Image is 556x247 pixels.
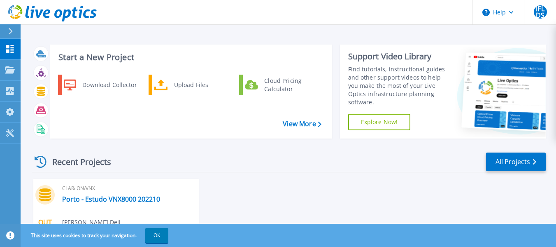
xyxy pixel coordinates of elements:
[149,75,233,95] a: Upload Files
[170,77,231,93] div: Upload Files
[534,5,547,19] span: IFLDS
[23,228,168,243] span: This site uses cookies to track your navigation.
[78,77,140,93] div: Download Collector
[348,65,451,106] div: Find tutorials, instructional guides and other support videos to help you make the most of your L...
[62,195,160,203] a: Porto - Estudo VNX8000 202210
[260,77,321,93] div: Cloud Pricing Calculator
[58,75,142,95] a: Download Collector
[62,184,194,193] span: CLARiiON/VNX
[486,153,546,171] a: All Projects
[239,75,323,95] a: Cloud Pricing Calculator
[283,120,321,128] a: View More
[37,216,53,247] div: OUT 2022
[348,114,411,130] a: Explore Now!
[62,218,121,227] span: [PERSON_NAME] , Dell
[348,51,451,62] div: Support Video Library
[32,152,122,172] div: Recent Projects
[58,53,321,62] h3: Start a New Project
[145,228,168,243] button: OK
